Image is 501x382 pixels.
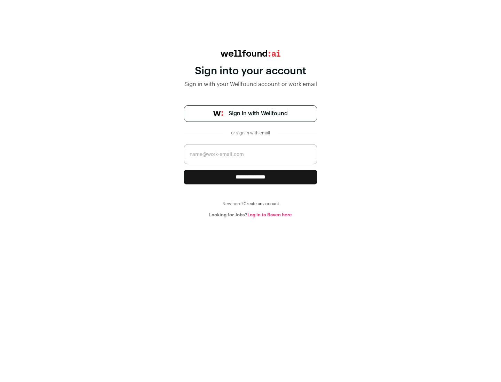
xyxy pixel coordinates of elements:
[184,65,317,77] div: Sign into your account
[221,50,280,57] img: wellfound:ai
[184,212,317,218] div: Looking for Jobs?
[184,80,317,89] div: Sign in with your Wellfound account or work email
[213,111,223,116] img: wellfound-symbol-flush-black-fb3c872781a75f747ccb3a119075da62bfe97bd399995f84a933054e44a575c4.png
[184,144,317,164] input: name@work-email.com
[184,201,317,207] div: New here?
[244,202,279,206] a: Create an account
[247,213,292,217] a: Log in to Raven here
[228,130,273,136] div: or sign in with email
[229,109,288,118] span: Sign in with Wellfound
[184,105,317,122] a: Sign in with Wellfound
